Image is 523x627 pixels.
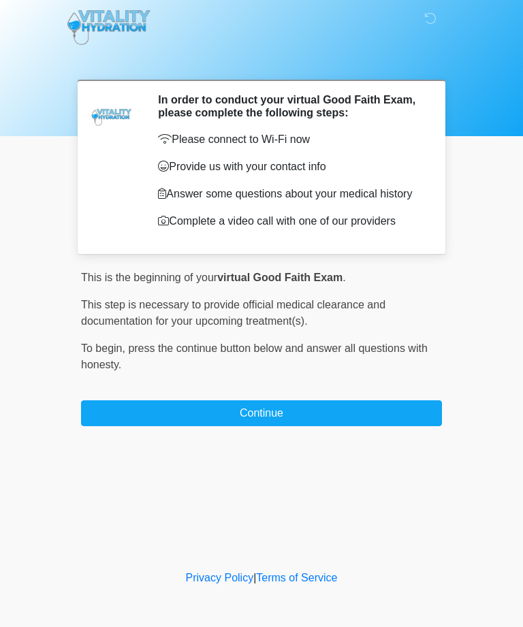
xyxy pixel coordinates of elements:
a: Privacy Policy [186,572,254,583]
p: Provide us with your contact info [158,159,422,175]
span: This is the beginning of your [81,272,217,283]
h2: In order to conduct your virtual Good Faith Exam, please complete the following steps: [158,93,422,119]
span: To begin, [81,342,128,354]
p: Complete a video call with one of our providers [158,213,422,229]
p: Please connect to Wi-Fi now [158,131,422,148]
img: Agent Avatar [91,93,132,134]
a: Terms of Service [256,572,337,583]
span: This step is necessary to provide official medical clearance and documentation for your upcoming ... [81,299,385,327]
span: press the continue button below and answer all questions with honesty. [81,342,428,370]
h1: ‎ ‎ ‎ ‎ [71,49,452,74]
button: Continue [81,400,442,426]
span: . [343,272,345,283]
a: | [253,572,256,583]
p: Answer some questions about your medical history [158,186,422,202]
strong: virtual Good Faith Exam [217,272,343,283]
img: Vitality Hydration Logo [67,10,150,45]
